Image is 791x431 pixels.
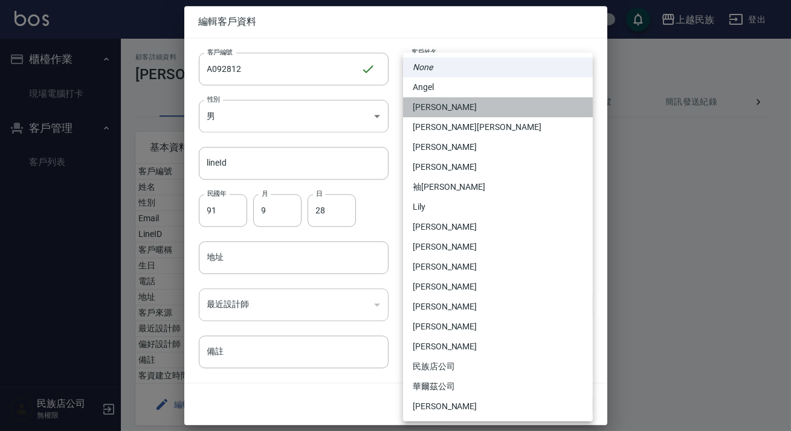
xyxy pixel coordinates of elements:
[403,237,593,257] li: [PERSON_NAME]
[403,357,593,377] li: 民族店公司
[403,257,593,277] li: [PERSON_NAME]
[403,317,593,337] li: [PERSON_NAME]
[403,377,593,397] li: 華爾茲公司
[403,177,593,197] li: 袖[PERSON_NAME]
[403,337,593,357] li: [PERSON_NAME]
[403,277,593,297] li: [PERSON_NAME]
[403,217,593,237] li: [PERSON_NAME]
[403,197,593,217] li: Lily
[403,297,593,317] li: [PERSON_NAME]
[403,157,593,177] li: [PERSON_NAME]
[403,137,593,157] li: [PERSON_NAME]
[403,77,593,97] li: Angel
[403,97,593,117] li: [PERSON_NAME]
[413,61,433,74] em: None
[403,397,593,416] li: [PERSON_NAME]
[403,117,593,137] li: [PERSON_NAME][PERSON_NAME]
